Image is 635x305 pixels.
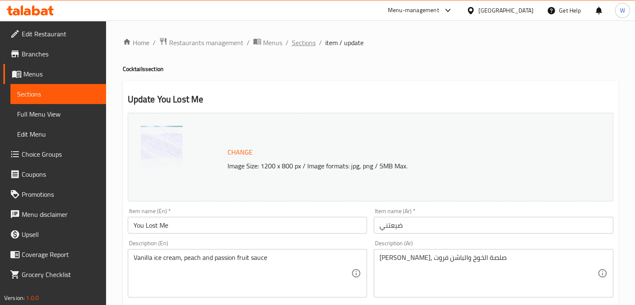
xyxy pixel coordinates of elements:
[228,146,253,158] span: Change
[325,38,364,48] span: item / update
[620,6,625,15] span: W
[247,38,250,48] li: /
[123,65,618,73] h4: Cocktails section
[3,244,106,264] a: Coverage Report
[292,38,316,48] a: Sections
[4,292,25,303] span: Version:
[224,161,569,171] p: Image Size: 1200 x 800 px / Image formats: jpg, png / 5MB Max.
[10,104,106,124] a: Full Menu View
[17,109,99,119] span: Full Menu View
[3,144,106,164] a: Choice Groups
[17,129,99,139] span: Edit Menu
[22,229,99,239] span: Upsell
[134,254,352,293] textarea: Vanilla ice cream, peach and passion fruit sauce
[22,169,99,179] span: Coupons
[253,37,282,48] a: Menus
[3,264,106,285] a: Grocery Checklist
[3,184,106,204] a: Promotions
[26,292,39,303] span: 1.0.0
[3,24,106,44] a: Edit Restaurant
[388,5,439,15] div: Menu-management
[3,64,106,84] a: Menus
[22,209,99,219] span: Menu disclaimer
[3,204,106,224] a: Menu disclaimer
[17,89,99,99] span: Sections
[22,249,99,259] span: Coverage Report
[3,44,106,64] a: Branches
[224,144,256,161] button: Change
[22,29,99,39] span: Edit Restaurant
[374,217,613,234] input: Enter name Ar
[23,69,99,79] span: Menus
[263,38,282,48] span: Menus
[141,126,182,168] img: u_lost_me638961161110154076.png
[123,38,149,48] a: Home
[10,124,106,144] a: Edit Menu
[379,254,597,293] textarea: [PERSON_NAME]، صلصة الخوخ والباشن فروت
[319,38,322,48] li: /
[478,6,534,15] div: [GEOGRAPHIC_DATA]
[123,37,618,48] nav: breadcrumb
[159,37,243,48] a: Restaurants management
[22,149,99,159] span: Choice Groups
[3,224,106,244] a: Upsell
[128,217,367,234] input: Enter name En
[22,49,99,59] span: Branches
[286,38,288,48] li: /
[22,189,99,199] span: Promotions
[169,38,243,48] span: Restaurants management
[153,38,156,48] li: /
[128,93,613,106] h2: Update You Lost Me
[22,269,99,280] span: Grocery Checklist
[3,164,106,184] a: Coupons
[10,84,106,104] a: Sections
